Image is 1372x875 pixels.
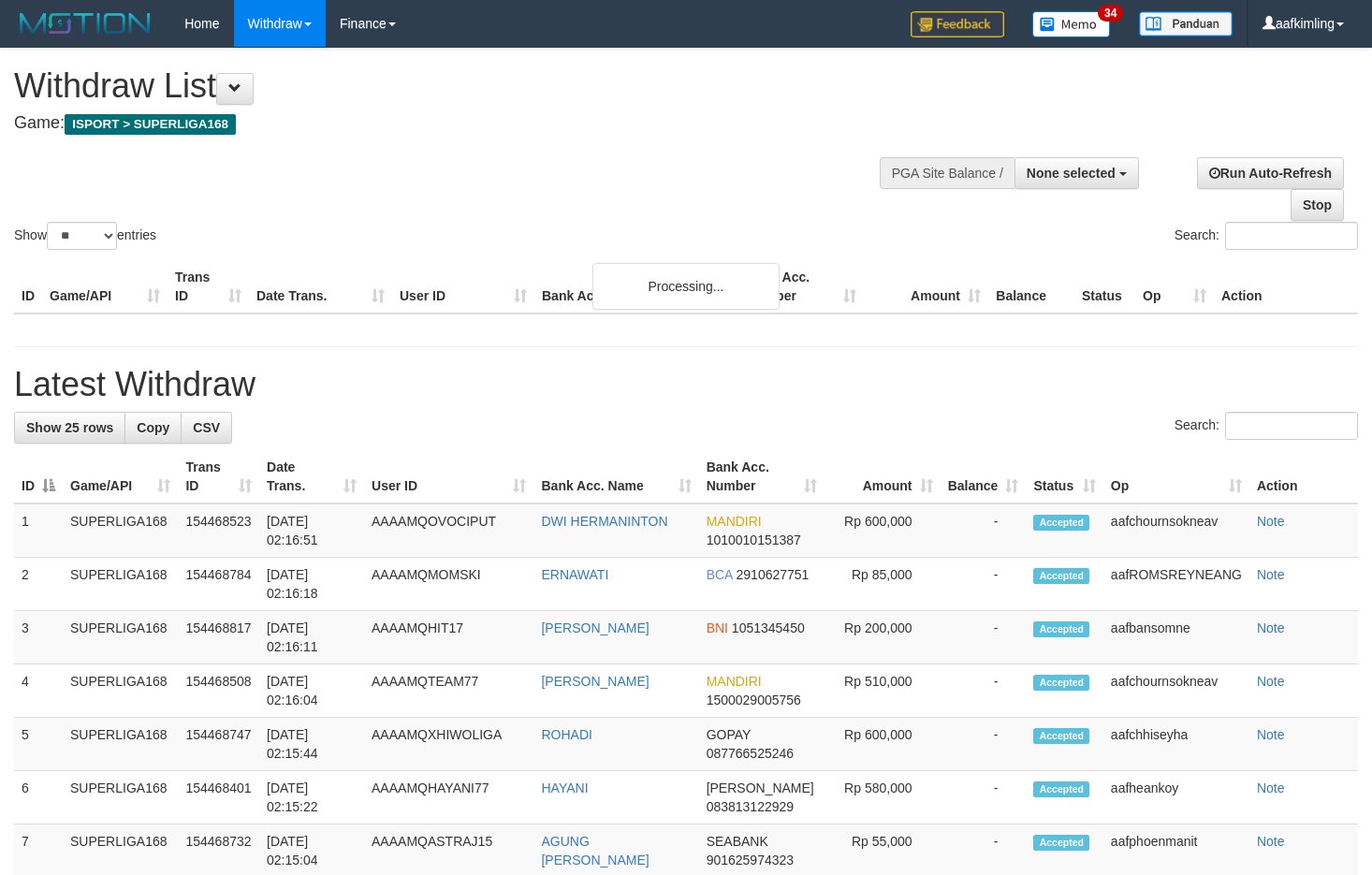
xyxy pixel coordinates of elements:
[592,263,780,310] div: Processing...
[1249,450,1358,503] th: Action
[1135,260,1214,314] th: Op
[14,771,63,824] td: 6
[178,771,259,824] td: 154468401
[1197,157,1344,189] a: Run Auto-Refresh
[739,260,864,314] th: Bank Acc. Number
[259,718,364,771] td: [DATE] 02:15:44
[364,558,533,611] td: AAAAMQMOMSKI
[63,771,178,824] td: SUPERLIGA168
[1257,780,1285,795] a: Note
[259,503,364,558] td: [DATE] 02:16:51
[732,620,805,635] span: Copy 1051345450 to clipboard
[63,611,178,664] td: SUPERLIGA168
[825,718,941,771] td: Rp 600,000
[1257,834,1285,849] a: Note
[737,567,810,582] span: Copy 2910627751 to clipboard
[14,222,156,250] label: Show entries
[825,450,941,503] th: Amount: activate to sort column ascending
[707,799,794,814] span: Copy 083813122929 to clipboard
[941,718,1027,771] td: -
[63,664,178,718] td: SUPERLIGA168
[14,9,156,37] img: MOTION_logo.png
[1033,621,1089,637] span: Accepted
[14,503,63,558] td: 1
[259,771,364,824] td: [DATE] 02:15:22
[1257,567,1285,582] a: Note
[707,514,762,529] span: MANDIRI
[880,157,1014,189] div: PGA Site Balance /
[1103,718,1249,771] td: aafchhiseyha
[988,260,1074,314] th: Balance
[63,718,178,771] td: SUPERLIGA168
[259,664,364,718] td: [DATE] 02:16:04
[1103,450,1249,503] th: Op: activate to sort column ascending
[392,260,534,314] th: User ID
[533,450,698,503] th: Bank Acc. Name: activate to sort column ascending
[1139,11,1233,36] img: panduan.png
[124,412,182,444] a: Copy
[1033,515,1089,531] span: Accepted
[541,620,649,635] a: [PERSON_NAME]
[825,664,941,718] td: Rp 510,000
[707,746,794,761] span: Copy 087766525246 to clipboard
[941,611,1027,664] td: -
[707,620,728,635] span: BNI
[63,558,178,611] td: SUPERLIGA168
[1074,260,1135,314] th: Status
[364,771,533,824] td: AAAAMQHAYANI77
[941,664,1027,718] td: -
[364,503,533,558] td: AAAAMQOVOCIPUT
[1033,568,1089,584] span: Accepted
[14,412,125,444] a: Show 25 rows
[707,780,814,795] span: [PERSON_NAME]
[168,260,249,314] th: Trans ID
[941,771,1027,824] td: -
[364,718,533,771] td: AAAAMQXHIWOLIGA
[707,674,762,689] span: MANDIRI
[1103,558,1249,611] td: aafROMSREYNEANG
[259,611,364,664] td: [DATE] 02:16:11
[1225,412,1358,440] input: Search:
[178,664,259,718] td: 154468508
[1103,664,1249,718] td: aafchournsokneav
[178,611,259,664] td: 154468817
[541,567,608,582] a: ERNAWATI
[941,450,1027,503] th: Balance: activate to sort column ascending
[707,853,794,868] span: Copy 901625974323 to clipboard
[1026,450,1102,503] th: Status: activate to sort column ascending
[1033,781,1089,797] span: Accepted
[364,664,533,718] td: AAAAMQTEAM77
[825,611,941,664] td: Rp 200,000
[707,727,751,742] span: GOPAY
[1033,835,1089,851] span: Accepted
[137,420,169,435] span: Copy
[63,450,178,503] th: Game/API: activate to sort column ascending
[1103,771,1249,824] td: aafheankoy
[14,67,896,105] h1: Withdraw List
[14,450,63,503] th: ID: activate to sort column descending
[364,450,533,503] th: User ID: activate to sort column ascending
[14,664,63,718] td: 4
[699,450,825,503] th: Bank Acc. Number: activate to sort column ascending
[911,11,1004,37] img: Feedback.jpg
[707,834,768,849] span: SEABANK
[178,450,259,503] th: Trans ID: activate to sort column ascending
[541,834,649,868] a: AGUNG [PERSON_NAME]
[181,412,232,444] a: CSV
[1257,514,1285,529] a: Note
[825,503,941,558] td: Rp 600,000
[65,114,236,135] span: ISPORT > SUPERLIGA168
[1014,157,1139,189] button: None selected
[26,420,113,435] span: Show 25 rows
[249,260,392,314] th: Date Trans.
[259,558,364,611] td: [DATE] 02:16:18
[1175,222,1358,250] label: Search:
[1027,166,1116,181] span: None selected
[707,532,801,547] span: Copy 1010010151387 to clipboard
[541,514,667,529] a: DWI HERMANINTON
[864,260,988,314] th: Amount
[364,611,533,664] td: AAAAMQHIT17
[14,558,63,611] td: 2
[14,260,42,314] th: ID
[1225,222,1358,250] input: Search:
